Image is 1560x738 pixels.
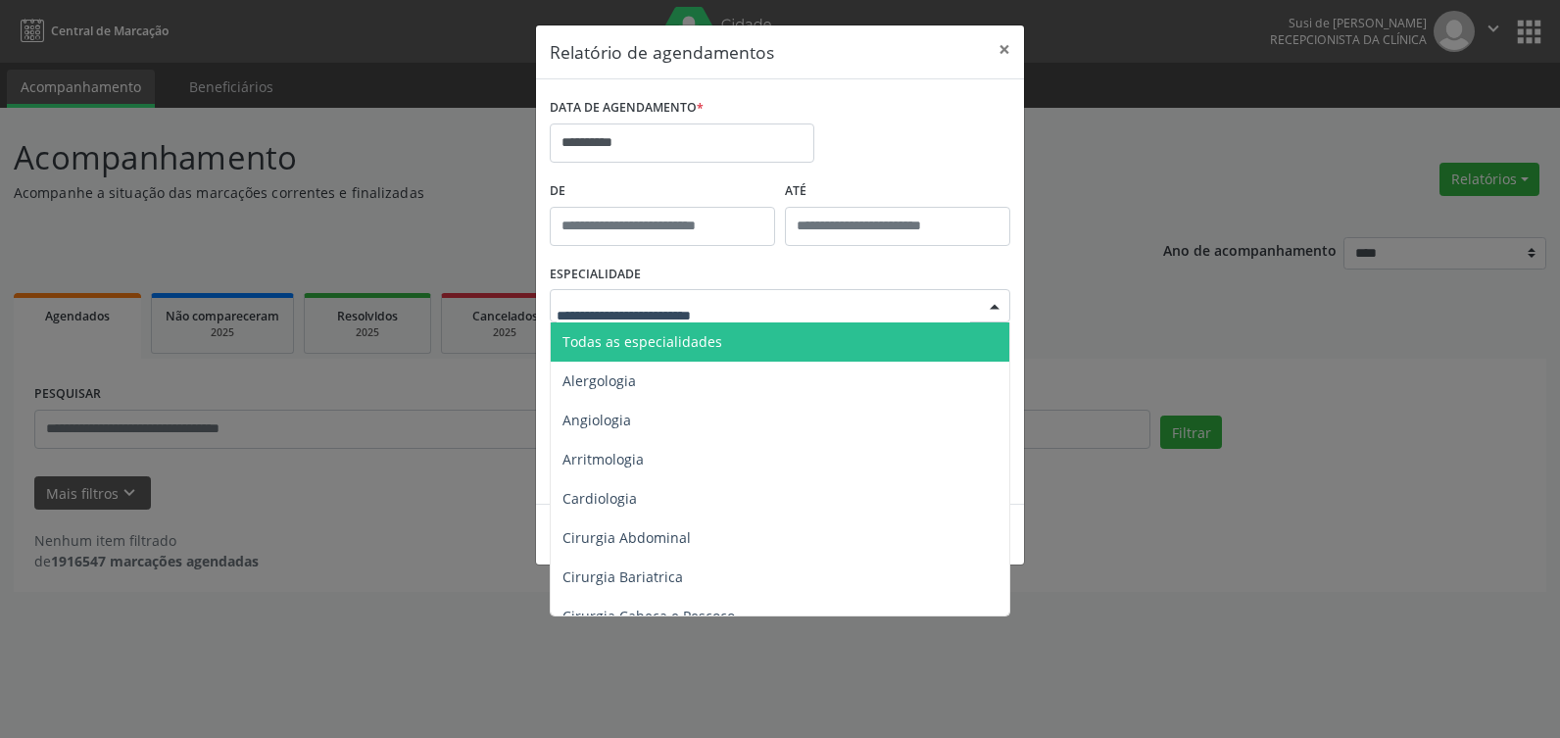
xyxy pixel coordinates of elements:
span: Cardiologia [562,489,637,508]
span: Todas as especialidades [562,332,722,351]
button: Close [985,25,1024,74]
label: ATÉ [785,176,1010,207]
span: Arritmologia [562,450,644,468]
span: Cirurgia Bariatrica [562,567,683,586]
span: Cirurgia Abdominal [562,528,691,547]
label: De [550,176,775,207]
span: Cirurgia Cabeça e Pescoço [562,607,735,625]
h5: Relatório de agendamentos [550,39,774,65]
span: Angiologia [562,411,631,429]
label: DATA DE AGENDAMENTO [550,93,704,123]
span: Alergologia [562,371,636,390]
label: ESPECIALIDADE [550,260,641,290]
